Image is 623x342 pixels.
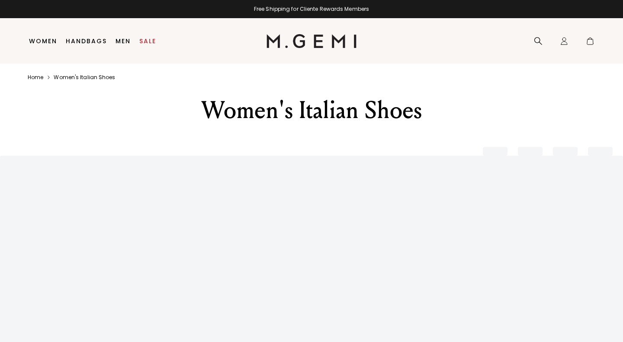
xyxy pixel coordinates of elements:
[54,74,115,81] a: Women's italian shoes
[267,34,357,48] img: M.Gemi
[66,38,107,45] a: Handbags
[139,38,156,45] a: Sale
[161,95,462,126] div: Women's Italian Shoes
[29,38,57,45] a: Women
[28,74,43,81] a: Home
[116,38,131,45] a: Men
